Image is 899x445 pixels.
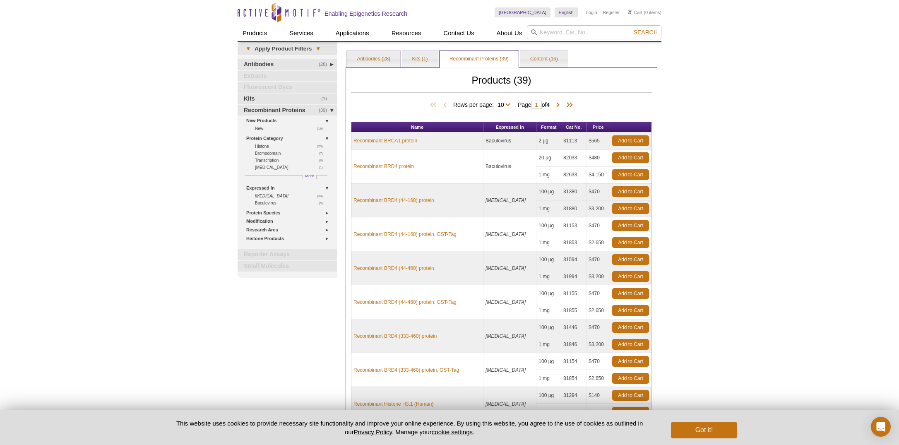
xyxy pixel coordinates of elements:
i: [MEDICAL_DATA] [486,333,526,339]
td: 31294 [561,387,587,404]
td: 31880 [561,200,587,217]
a: Add to Cart [612,339,649,350]
a: Recombinant BRD4 (333-460) protein [353,332,437,340]
td: 31994 [561,268,587,285]
span: (1) [319,164,327,171]
span: (19) [317,125,327,132]
td: $2,650 [587,234,610,251]
a: Add to Cart [612,135,649,146]
a: Contact Us [438,25,479,41]
a: (19)New [255,125,327,132]
button: Got it! [671,422,737,438]
a: (5)Baculovirus [255,200,327,207]
a: Research Area [246,226,332,234]
a: (1)Kits [238,94,337,104]
td: $470 [587,319,610,336]
td: $2,650 [587,370,610,387]
span: (6) [319,157,327,164]
a: New Products [246,116,332,125]
a: English [555,7,578,17]
a: Add to Cart [612,237,649,248]
a: Cart [628,10,642,15]
a: (6)Transcription [255,157,327,164]
a: Add to Cart [612,356,649,367]
span: (28) [319,59,332,70]
i: [MEDICAL_DATA] [486,231,526,237]
li: (0 items) [628,7,661,17]
td: 82033 [561,149,587,166]
a: Add to Cart [612,271,649,282]
td: 100 µg [536,319,561,336]
a: Reporter Assays [238,249,337,260]
a: Recombinant BRD4 (44-168) protein, GST-Tag [353,231,457,238]
a: Add to Cart [612,288,649,299]
td: 100 µg [536,251,561,268]
a: (39)Recombinant Proteins [238,105,337,116]
span: Page of [514,101,554,109]
td: $470 [587,217,610,234]
h2: Enabling Epigenetics Research [325,10,407,17]
td: $640 [587,404,610,421]
td: $4,150 [587,166,610,183]
td: $480 [587,149,610,166]
span: Rows per page: [453,100,514,108]
td: 2 µg [536,132,561,149]
img: Your Cart [628,10,632,14]
i: [MEDICAL_DATA] [486,401,526,407]
a: Products [238,25,272,41]
td: $565 [587,132,610,149]
a: Add to Cart [612,186,649,197]
i: [MEDICAL_DATA] [486,367,526,373]
a: (34) [MEDICAL_DATA] [255,192,327,200]
a: Add to Cart [612,390,649,401]
td: 100 µg [536,353,561,370]
a: Add to Cart [612,152,649,163]
td: $140 [587,387,610,404]
a: Recombinant BRD4 protein [353,163,414,170]
span: Previous Page [441,101,449,109]
td: 82633 [561,166,587,183]
a: Kits (1) [402,51,438,67]
td: 100 µg [536,285,561,302]
a: Recombinant Proteins (39) [440,51,519,67]
th: Format [536,122,561,132]
a: Add to Cart [612,169,649,180]
a: Protein Species [246,209,332,217]
td: 1 mg [536,166,561,183]
p: This website uses cookies to provide necessary site functionality and improve your online experie... [162,419,657,436]
td: 100 µg [536,183,561,200]
a: Small Molecules [238,261,337,272]
a: Register [603,10,620,15]
td: 81854 [561,370,587,387]
td: 1 mg [536,302,561,319]
a: Recombinant BRD4 (333-460) protein, GST-Tag [353,366,459,374]
a: Fluorescent Dyes [238,82,337,93]
h2: Products (39) [351,77,652,93]
td: 1 mg [536,404,561,421]
a: ▾Apply Product Filters▾ [238,42,337,55]
td: $470 [587,353,610,370]
td: 1 mg [536,234,561,251]
td: 81155 [561,285,587,302]
td: Baculovirus [483,149,536,183]
span: 4 [546,101,550,108]
a: Privacy Policy [354,428,392,435]
a: Services [284,25,318,41]
a: Content (16) [520,51,568,67]
th: Name [351,122,483,132]
a: Protein Category [246,134,332,143]
a: Add to Cart [612,322,649,333]
td: 31380 [561,183,587,200]
td: 81853 [561,234,587,251]
a: Recombinant BRD4 (44-168) protein [353,197,434,204]
a: (28)Antibodies [238,59,337,70]
td: 31594 [561,251,587,268]
td: 100 µg [536,387,561,404]
td: $3,200 [587,336,610,353]
a: Applications [331,25,374,41]
a: (20)Histone [255,143,327,150]
span: (5) [319,200,327,207]
span: ▾ [312,45,325,53]
a: Add to Cart [612,305,649,316]
td: $470 [587,251,610,268]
